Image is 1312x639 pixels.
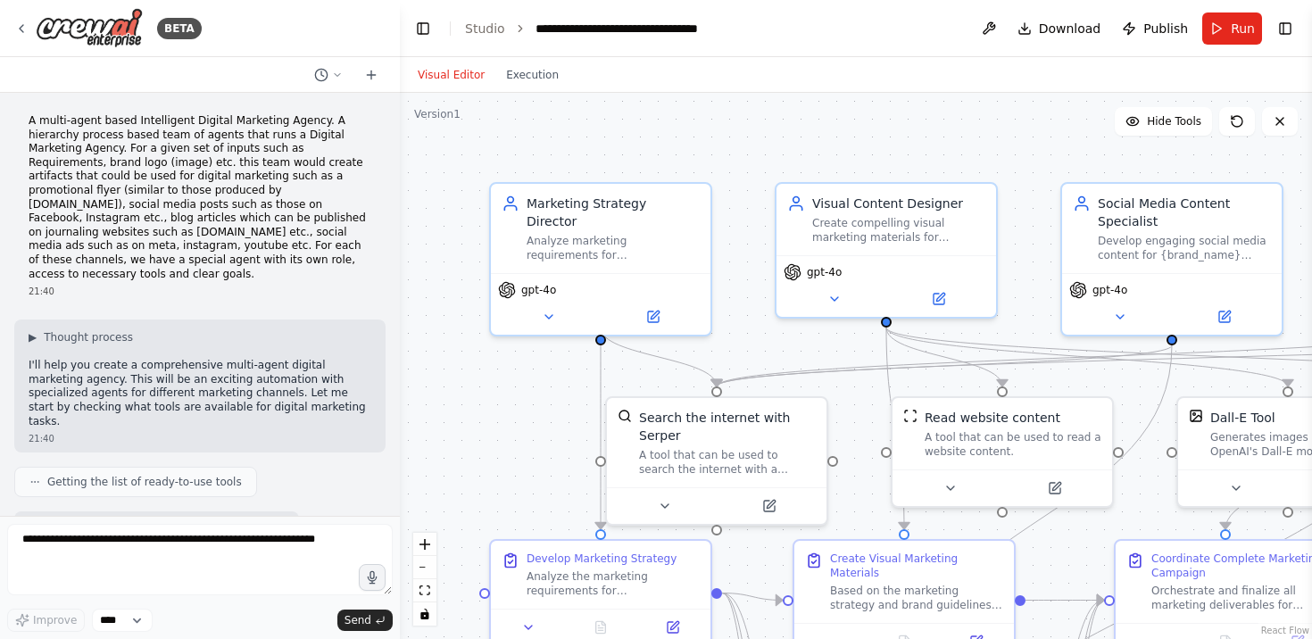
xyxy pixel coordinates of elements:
[345,613,371,627] span: Send
[1210,409,1275,427] div: Dall-E Tool
[1202,12,1262,45] button: Run
[29,330,37,344] span: ▶
[1039,20,1101,37] span: Download
[1098,195,1271,230] div: Social Media Content Specialist
[29,432,371,445] div: 21:40
[413,579,436,602] button: fit view
[639,448,816,477] div: A tool that can be used to search the internet with a search_query. Supports different search typ...
[307,64,350,86] button: Switch to previous chat
[29,330,133,344] button: ▶Thought process
[1115,107,1212,136] button: Hide Tools
[722,585,783,610] g: Edge from 49163169-b816-4b2f-99e3-3e09f8666005 to f0c5f648-fc07-4842-b7f7-2ced02b8f1dc
[465,21,505,36] a: Studio
[807,265,842,279] span: gpt-4o
[407,64,495,86] button: Visual Editor
[592,328,610,529] g: Edge from 67b2243b-ddb3-45e1-bace-1b7f9cb0182e to 49163169-b816-4b2f-99e3-3e09f8666005
[563,617,639,638] button: No output available
[33,613,77,627] span: Improve
[1261,626,1309,635] a: React Flow attribution
[903,409,918,423] img: ScrapeWebsiteTool
[413,602,436,626] button: toggle interactivity
[877,328,913,529] g: Edge from 0d06d200-a81e-4fd8-a8e1-94c0b05835b4 to f0c5f648-fc07-4842-b7f7-2ced02b8f1dc
[877,328,1297,386] g: Edge from 0d06d200-a81e-4fd8-a8e1-94c0b05835b4 to 7bb662fd-0ec5-43df-b8e0-b5f1796c0cb1
[925,409,1060,427] div: Read website content
[357,64,386,86] button: Start a new chat
[592,328,726,386] g: Edge from 67b2243b-ddb3-45e1-bace-1b7f9cb0182e to 1b2fe551-f0ef-4021-9d7b-e3131acdf9b1
[891,396,1114,508] div: ScrapeWebsiteToolRead website contentA tool that can be used to read a website content.
[1092,283,1127,297] span: gpt-4o
[1189,409,1203,423] img: DallETool
[1026,592,1104,610] g: Edge from f0c5f648-fc07-4842-b7f7-2ced02b8f1dc to 586697cb-5481-430c-a9b1-37863c3f05e3
[1231,20,1255,37] span: Run
[527,552,677,566] div: Develop Marketing Strategy
[830,552,1003,580] div: Create Visual Marketing Materials
[527,234,700,262] div: Analyze marketing requirements for {brand_name} and develop a comprehensive digital marketing str...
[925,430,1101,459] div: A tool that can be used to read a website content.
[157,18,202,39] div: BETA
[1010,12,1109,45] button: Download
[527,195,700,230] div: Marketing Strategy Director
[1004,477,1105,499] button: Open in side panel
[1115,12,1195,45] button: Publish
[29,285,371,298] div: 21:40
[36,8,143,48] img: Logo
[602,306,703,328] button: Open in side panel
[29,359,371,428] p: I'll help you create a comprehensive multi-agent digital marketing agency. This will be an exciti...
[495,64,569,86] button: Execution
[7,609,85,632] button: Improve
[489,182,712,336] div: Marketing Strategy DirectorAnalyze marketing requirements for {brand_name} and develop a comprehe...
[411,16,436,41] button: Hide left sidebar
[413,533,436,556] button: zoom in
[877,328,1011,386] g: Edge from 0d06d200-a81e-4fd8-a8e1-94c0b05835b4 to 499731ca-bc41-43c8-8ce4-cbc1dd25b608
[1174,306,1275,328] button: Open in side panel
[1273,16,1298,41] button: Show right sidebar
[830,584,1003,612] div: Based on the marketing strategy and brand guidelines for {brand_name}, create actual visual marke...
[718,495,819,517] button: Open in side panel
[337,610,393,631] button: Send
[618,409,632,423] img: SerperDevTool
[888,288,989,310] button: Open in side panel
[413,556,436,579] button: zoom out
[29,114,371,281] p: A multi-agent based Intelligent Digital Marketing Agency. A hierarchy process based team of agent...
[642,617,703,638] button: Open in side panel
[521,283,556,297] span: gpt-4o
[639,409,816,444] div: Search the internet with Serper
[527,569,700,598] div: Analyze the marketing requirements for {brand_name} in the {industry} industry. Research the targ...
[44,330,133,344] span: Thought process
[359,564,386,591] button: Click to speak your automation idea
[465,20,698,37] nav: breadcrumb
[775,182,998,319] div: Visual Content DesignerCreate compelling visual marketing materials for {brand_name} including pr...
[605,396,828,526] div: SerperDevToolSearch the internet with SerperA tool that can be used to search the internet with a...
[1098,234,1271,262] div: Develop engaging social media content for {brand_name} across Facebook, Instagram, and other plat...
[47,475,242,489] span: Getting the list of ready-to-use tools
[1143,20,1188,37] span: Publish
[1060,182,1283,336] div: Social Media Content SpecialistDevelop engaging social media content for {brand_name} across Face...
[1147,114,1201,129] span: Hide Tools
[414,107,461,121] div: Version 1
[812,195,985,212] div: Visual Content Designer
[812,216,985,245] div: Create compelling visual marketing materials for {brand_name} including promotional flyers, socia...
[413,533,436,626] div: React Flow controls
